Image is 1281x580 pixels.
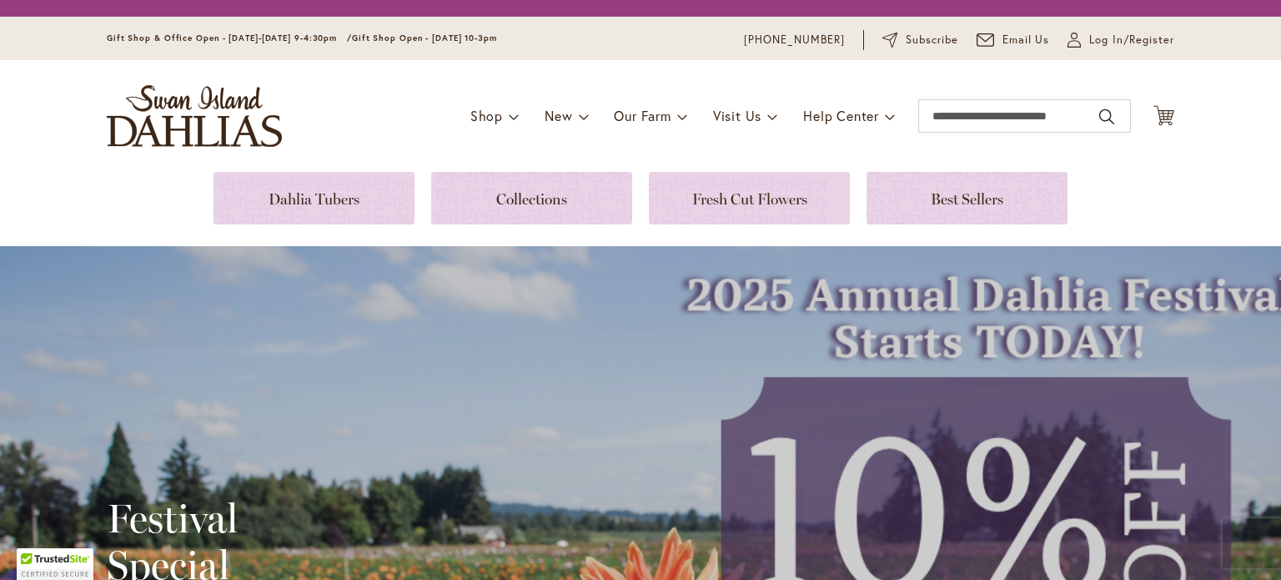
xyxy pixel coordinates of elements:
[906,32,958,48] span: Subscribe
[803,107,879,124] span: Help Center
[107,33,352,43] span: Gift Shop & Office Open - [DATE]-[DATE] 9-4:30pm /
[1099,103,1114,130] button: Search
[882,32,958,48] a: Subscribe
[470,107,503,124] span: Shop
[1089,32,1174,48] span: Log In/Register
[1002,32,1050,48] span: Email Us
[545,107,572,124] span: New
[1067,32,1174,48] a: Log In/Register
[713,107,761,124] span: Visit Us
[614,107,671,124] span: Our Farm
[744,32,845,48] a: [PHONE_NUMBER]
[107,85,282,147] a: store logo
[977,32,1050,48] a: Email Us
[352,33,497,43] span: Gift Shop Open - [DATE] 10-3pm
